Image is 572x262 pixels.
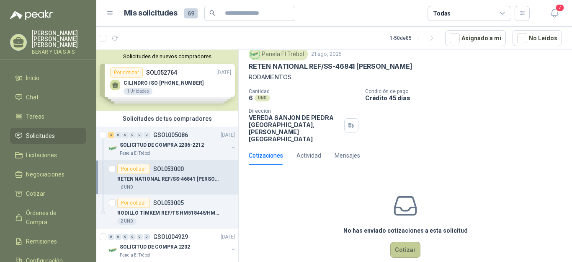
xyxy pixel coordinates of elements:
[117,218,137,225] div: 2 UND
[137,132,143,138] div: 0
[144,132,150,138] div: 0
[117,184,137,191] div: 6 UND
[390,242,420,258] button: Cotizar
[343,226,468,235] h3: No has enviado cotizaciones a esta solicitud
[365,94,569,101] p: Crédito 45 días
[26,237,57,246] span: Remisiones
[547,6,562,21] button: 7
[115,132,121,138] div: 0
[120,141,204,149] p: SOLICITUD DE COMPRA 2206-2212
[96,195,238,228] a: Por cotizarSOL053005RODILLO TIMKEM REF/TS HM518445/HM5184102 UND
[153,166,184,172] p: SOL053000
[249,62,412,71] p: RETEN NATIONAL REF/SS-46841 [PERSON_NAME]
[137,234,143,240] div: 0
[117,209,222,217] p: RODILLO TIMKEM REF/TS HM518445/HM518410
[10,10,53,20] img: Logo peakr
[117,198,150,208] div: Por cotizar
[117,164,150,174] div: Por cotizar
[10,70,86,86] a: Inicio
[249,88,358,94] p: Cantidad
[249,108,341,114] p: Dirección
[108,130,237,157] a: 2 0 0 0 0 0 GSOL005086[DATE] Company LogoSOLICITUD DE COMPRA 2206-2212Panela El Trébol
[249,48,308,60] div: Panela El Trébol
[433,9,451,18] div: Todas
[129,132,136,138] div: 0
[124,7,178,19] h1: Mis solicitudes
[10,89,86,105] a: Chat
[26,73,39,83] span: Inicio
[26,150,57,160] span: Licitaciones
[122,132,129,138] div: 0
[296,151,321,160] div: Actividad
[10,147,86,163] a: Licitaciones
[249,114,341,143] p: VEREDA SANJON DE PIEDRA [GEOGRAPHIC_DATA] , [PERSON_NAME][GEOGRAPHIC_DATA]
[10,233,86,249] a: Remisiones
[10,128,86,144] a: Solicitudes
[26,170,64,179] span: Negociaciones
[108,132,114,138] div: 2
[221,233,235,241] p: [DATE]
[221,131,235,139] p: [DATE]
[10,166,86,182] a: Negociaciones
[365,88,569,94] p: Condición de pago
[153,200,184,206] p: SOL053005
[115,234,121,240] div: 0
[10,186,86,202] a: Cotizar
[513,30,562,46] button: No Leídos
[250,49,260,59] img: Company Logo
[26,93,39,102] span: Chat
[249,151,283,160] div: Cotizaciones
[10,109,86,125] a: Tareas
[144,234,150,240] div: 0
[122,234,129,240] div: 0
[120,252,150,259] p: Panela El Trébol
[26,131,55,140] span: Solicitudes
[117,175,222,183] p: RETEN NATIONAL REF/SS-46841 [PERSON_NAME]
[153,234,188,240] p: GSOL004929
[32,49,86,54] p: BENAR Y CIA S A S
[249,73,562,82] p: RODAMIENTOS
[96,111,238,127] div: Solicitudes de tus compradores
[209,10,215,16] span: search
[120,243,190,251] p: SOLICITUD DE COMPRA 2202
[108,234,114,240] div: 0
[108,245,118,255] img: Company Logo
[26,112,44,121] span: Tareas
[32,30,86,48] p: [PERSON_NAME] [PERSON_NAME] [PERSON_NAME]
[96,50,238,111] div: Solicitudes de nuevos compradoresPor cotizarSOL052764[DATE] CILINDRO ISO [PHONE_NUMBER]1 Unidades...
[26,208,78,227] span: Órdenes de Compra
[184,8,198,18] span: 69
[390,31,438,45] div: 1 - 50 de 85
[249,94,253,101] p: 6
[96,161,238,195] a: Por cotizarSOL053000RETEN NATIONAL REF/SS-46841 [PERSON_NAME]6 UND
[445,30,506,46] button: Asignado a mi
[311,50,342,58] p: 21 ago, 2025
[108,143,118,153] img: Company Logo
[26,189,45,198] span: Cotizar
[129,234,136,240] div: 0
[153,132,188,138] p: GSOL005086
[108,232,237,259] a: 0 0 0 0 0 0 GSOL004929[DATE] Company LogoSOLICITUD DE COMPRA 2202Panela El Trébol
[120,150,150,157] p: Panela El Trébol
[335,151,360,160] div: Mensajes
[555,4,564,12] span: 7
[100,53,235,60] button: Solicitudes de nuevos compradores
[10,205,86,230] a: Órdenes de Compra
[255,95,270,101] div: UND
